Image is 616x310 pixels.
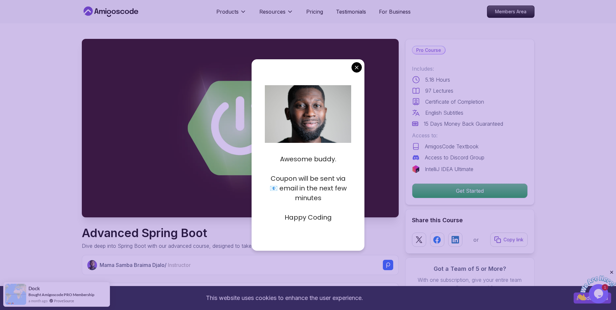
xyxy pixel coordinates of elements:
[574,293,611,304] button: Accept cookies
[412,65,528,73] p: Includes:
[379,8,411,16] a: For Business
[425,76,450,84] p: 5.18 Hours
[82,226,355,239] h1: Advanced Spring Boot
[259,8,286,16] p: Resources
[425,165,473,173] p: IntelliJ IDEA Ultimate
[259,8,293,21] button: Resources
[425,109,463,117] p: English Subtitles
[412,216,528,225] h2: Share this Course
[216,8,246,21] button: Products
[412,132,528,139] p: Access to:
[412,276,528,292] p: With one subscription, give your entire team access to all courses and features.
[412,264,528,273] h3: Got a Team of 5 or More?
[82,39,399,217] img: advanced-spring-boot_thumbnail
[412,183,528,198] button: Get Started
[473,236,479,244] p: or
[168,262,191,268] span: Instructor
[28,298,48,304] span: a month ago
[100,261,191,269] p: Mama Samba Braima Djalo /
[425,143,479,150] p: AmigosCode Textbook
[5,284,26,305] img: provesource social proof notification image
[425,87,453,95] p: 97 Lectures
[576,270,616,300] iframe: chat widget
[487,6,534,17] p: Members Area
[306,8,323,16] a: Pricing
[28,292,41,297] span: Bought
[425,154,484,161] p: Access to Discord Group
[425,98,484,106] p: Certificate of Completion
[412,46,445,54] p: Pro Course
[54,298,74,304] a: ProveSource
[487,6,535,18] a: Members Area
[28,286,40,291] span: Dock
[336,8,366,16] a: Testimonials
[82,242,355,250] p: Dive deep into Spring Boot with our advanced course, designed to take your skills from intermedia...
[503,236,524,243] p: Copy link
[490,233,528,247] button: Copy link
[42,292,94,297] a: Amigoscode PRO Membership
[216,8,239,16] p: Products
[87,260,97,270] img: Nelson Djalo
[412,165,420,173] img: jetbrains logo
[5,291,564,305] div: This website uses cookies to enhance the user experience.
[424,120,503,128] p: 15 Days Money Back Guaranteed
